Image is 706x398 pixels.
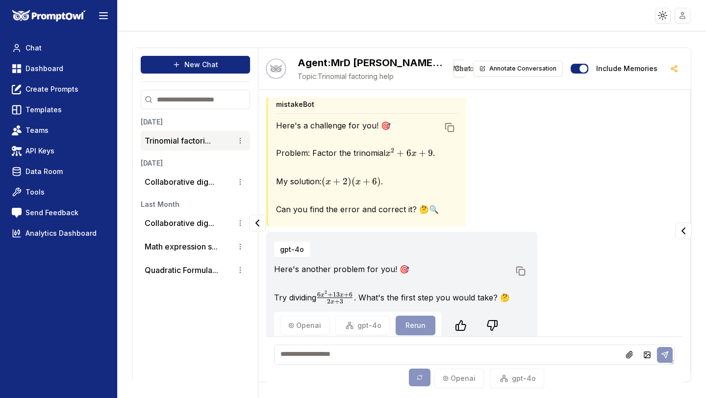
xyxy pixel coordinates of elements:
button: Math expression s... [145,241,218,252]
button: Conversation options [234,176,246,188]
a: Tools [8,183,109,201]
span: 2 [343,176,348,187]
h3: [DATE] [141,158,250,168]
button: Collaborative dig... [145,217,214,229]
p: Try dividing . What's the first step you would take? 🤔 [274,291,510,304]
button: Conversation options [234,241,246,252]
span: Teams [25,125,49,135]
a: Data Room [8,163,109,180]
a: Analytics Dashboard [8,224,109,242]
span: x [321,292,325,298]
button: Expand panel [675,223,692,239]
a: Dashboard [8,60,109,77]
span: Templates [25,105,62,115]
span: 6 [406,148,411,158]
p: Here's a challenge for you! 🎯 [276,120,439,131]
a: Chat [8,39,109,57]
img: PromptOwl [12,10,86,22]
span: Create Prompts [25,84,78,94]
p: My solution: . [276,175,439,188]
img: placeholder-user.jpg [676,8,690,23]
span: + [333,176,340,187]
span: ​ [353,291,353,300]
span: Data Room [25,167,63,176]
span: Memory [453,64,480,74]
p: Problem: Factor the trinomial . [276,147,439,159]
span: x [355,177,361,186]
span: Send Feedback [25,208,78,218]
span: 9 [428,148,433,158]
span: 6 [317,291,321,298]
img: Bot [266,59,286,78]
h3: [DATE] [141,117,250,127]
span: Trinomial factoring help [298,72,445,81]
span: 2 [325,289,327,295]
img: feedback [12,208,22,218]
span: x [385,149,391,158]
a: Create Prompts [8,80,109,98]
span: x [411,149,417,158]
span: ( [352,176,355,187]
a: API Keys [8,142,109,160]
button: Conversation options [234,217,246,229]
button: Include memories in the messages below [571,64,588,74]
button: gpt-4o [274,242,310,257]
span: Chat [25,43,42,53]
button: New Chat [141,56,250,74]
h4: mistakeBot [276,99,314,109]
button: Conversation options [234,264,246,276]
label: Include memories in the messages below [596,65,657,72]
a: Teams [8,122,109,139]
span: 2 [391,147,394,154]
button: Collaborative dig... [145,176,214,188]
span: x [326,177,331,186]
button: Trinomial factori... [145,135,211,147]
button: Talk with Hootie [266,59,286,78]
button: Annotate Conversation [473,61,563,76]
span: + [419,148,426,158]
p: Here's another problem for you! 🎯 [274,263,510,275]
span: 13 [333,291,340,298]
span: ) [377,176,381,187]
a: Send Feedback [8,204,109,222]
button: Quadratic Formula... [145,264,218,276]
span: API Keys [25,146,54,156]
h2: MrD Test (1) [298,56,445,70]
span: + [397,148,404,158]
span: + [363,176,370,187]
p: Can you find the error and correct it? 🤔🔍 [276,203,439,215]
span: ( [322,176,326,187]
button: Conversation options [234,135,246,147]
span: 6 [372,176,377,187]
span: 6 [349,291,353,298]
span: Tools [25,187,45,197]
span: x [340,292,344,298]
span: Dashboard [25,64,63,74]
span: + [328,291,333,298]
h3: Last Month [141,199,250,209]
span: + [344,291,349,298]
a: Templates [8,101,109,119]
span: Analytics Dashboard [25,228,97,238]
span: ) [348,176,352,187]
button: Collapse panel [249,215,266,231]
